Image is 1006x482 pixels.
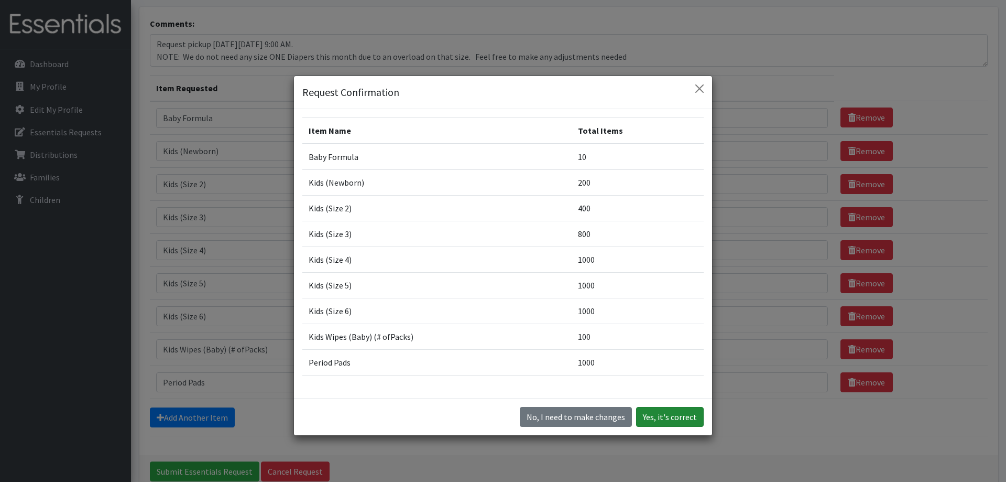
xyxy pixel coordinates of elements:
td: Kids (Size 3) [302,221,572,247]
td: 800 [572,221,704,247]
td: 1000 [572,272,704,298]
td: 100 [572,324,704,349]
td: 400 [572,195,704,221]
p: Please confirm that the above list is what you meant to request. [302,397,704,412]
td: 1000 [572,247,704,272]
td: 10 [572,144,704,170]
button: Close [691,80,708,97]
td: 1000 [572,298,704,324]
td: Period Pads [302,349,572,375]
td: 200 [572,169,704,195]
td: Kids (Size 4) [302,247,572,272]
td: Kids (Size 6) [302,298,572,324]
td: Kids Wipes (Baby) (# ofPacks) [302,324,572,349]
td: Baby Formula [302,144,572,170]
button: Yes, it's correct [636,407,704,427]
h5: Request Confirmation [302,84,399,100]
button: No I need to make changes [520,407,632,427]
td: Kids (Size 5) [302,272,572,298]
td: Kids (Newborn) [302,169,572,195]
th: Total Items [572,117,704,144]
td: 1000 [572,349,704,375]
th: Item Name [302,117,572,144]
td: Kids (Size 2) [302,195,572,221]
